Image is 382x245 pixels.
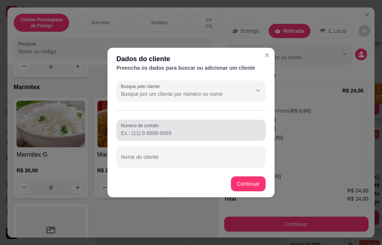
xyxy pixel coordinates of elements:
button: Close [261,49,273,61]
input: Número de contato [121,129,261,137]
button: Continuar [231,176,266,191]
button: Show suggestions [252,85,264,97]
label: Busque pelo cliente [121,83,162,89]
div: Dados do cliente [116,54,266,64]
label: Número de contato [121,122,161,129]
input: Busque pelo cliente [121,90,240,98]
input: Nome do cliente [121,156,261,164]
div: Preencha os dados para buscar ou adicionar um cliente [116,64,266,72]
